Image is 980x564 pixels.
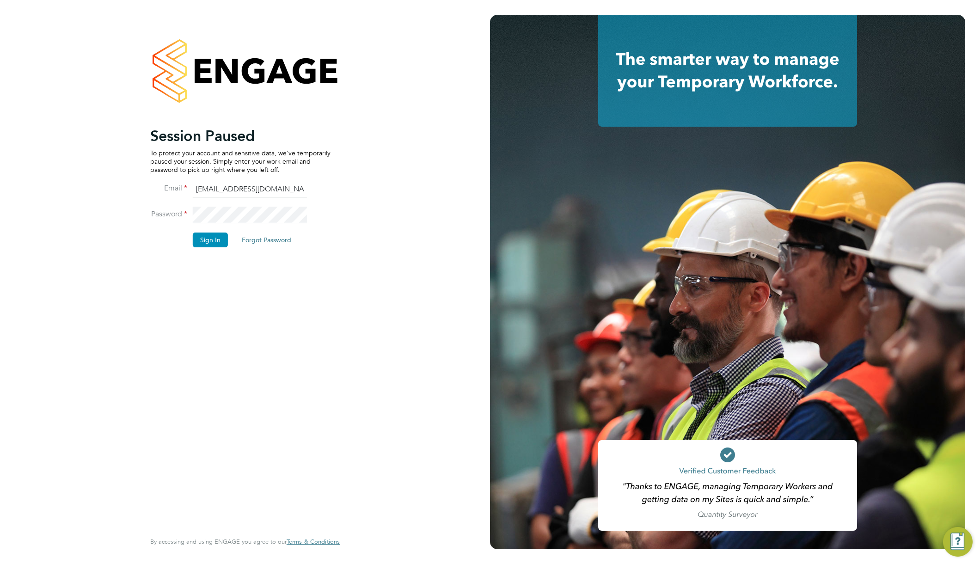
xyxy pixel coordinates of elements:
[150,184,187,193] label: Email
[150,149,331,174] p: To protect your account and sensitive data, we've temporarily paused your session. Simply enter y...
[943,527,973,557] button: Engage Resource Center
[150,538,340,546] span: By accessing and using ENGAGE you agree to our
[193,181,307,198] input: Enter your work email...
[150,127,331,145] h2: Session Paused
[150,209,187,219] label: Password
[234,233,299,247] button: Forgot Password
[193,233,228,247] button: Sign In
[287,538,340,546] a: Terms & Conditions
